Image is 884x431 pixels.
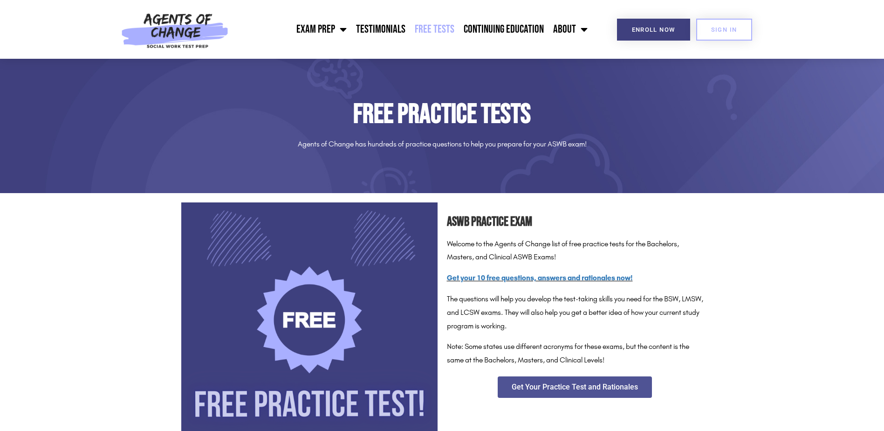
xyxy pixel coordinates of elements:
a: Continuing Education [459,18,548,41]
a: Free Tests [410,18,459,41]
span: Get Your Practice Test and Rationales [512,383,638,391]
p: Note: Some states use different acronyms for these exams, but the content is the same at the Bach... [447,340,703,367]
a: Get Your Practice Test and Rationales [498,376,652,398]
h1: Free Practice Tests [181,101,703,128]
a: SIGN IN [696,19,752,41]
p: Welcome to the Agents of Change list of free practice tests for the Bachelors, Masters, and Clini... [447,237,703,264]
span: SIGN IN [711,27,737,33]
h2: ASWB Practice Exam [447,212,703,233]
a: Testimonials [351,18,410,41]
a: Exam Prep [292,18,351,41]
span: Enroll Now [632,27,675,33]
p: The questions will help you develop the test-taking skills you need for the BSW, LMSW, and LCSW e... [447,292,703,333]
a: Enroll Now [617,19,690,41]
a: About [548,18,592,41]
p: Agents of Change has hundreds of practice questions to help you prepare for your ASWB exam! [181,138,703,151]
a: Get your 10 free questions, answers and rationales now! [447,273,633,282]
nav: Menu [233,18,592,41]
